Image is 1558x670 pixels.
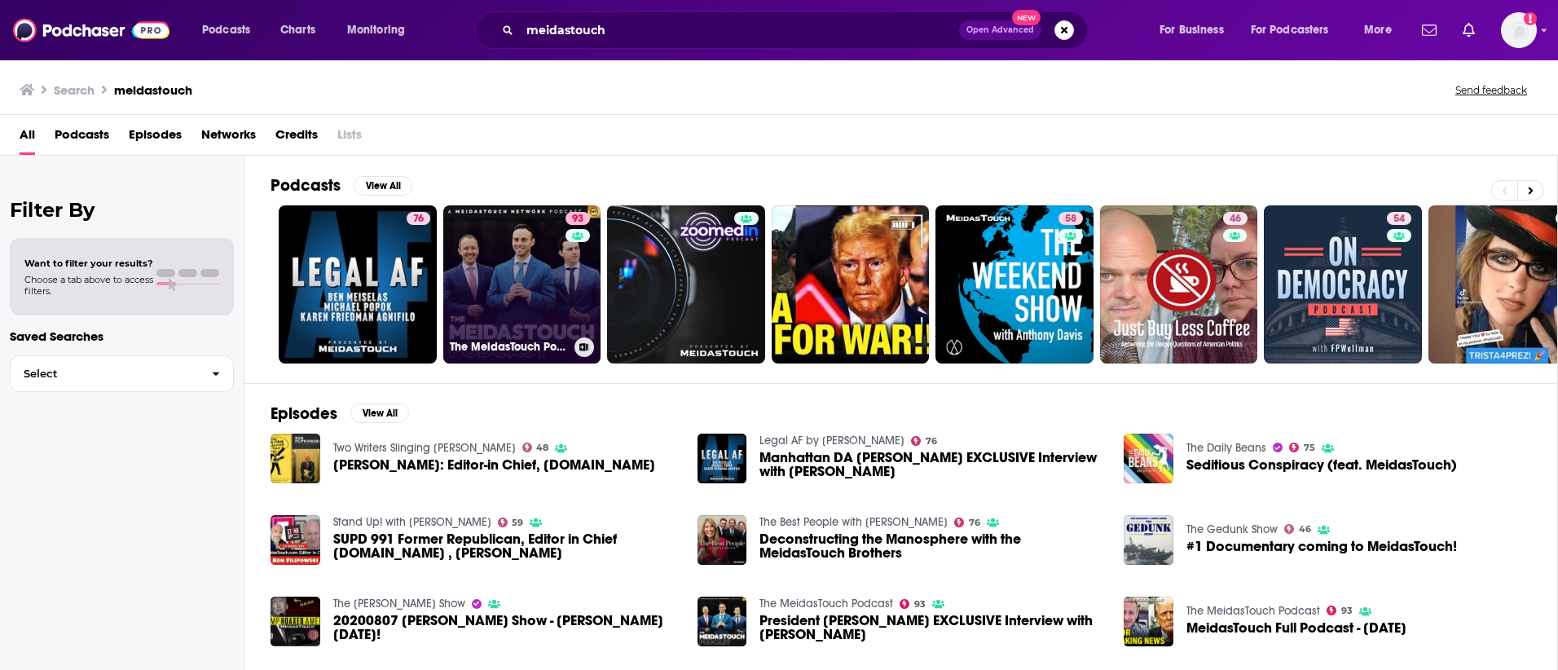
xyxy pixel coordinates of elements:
img: President Biden EXCLUSIVE Interview with MeidasTouch [698,597,747,646]
img: User Profile [1501,12,1537,48]
p: Saved Searches [10,328,234,344]
a: 76 [954,518,980,527]
span: 46 [1230,211,1241,227]
span: 76 [926,438,937,445]
span: For Podcasters [1251,19,1329,42]
a: 76 [911,436,937,446]
span: 46 [1299,526,1311,533]
button: Show profile menu [1501,12,1537,48]
a: Podcasts [55,121,109,155]
span: More [1364,19,1392,42]
a: 93 [900,599,926,609]
h3: Search [54,82,95,98]
a: The MeidasTouch Podcast [759,597,893,610]
span: 20200807 [PERSON_NAME] Show - [PERSON_NAME] [DATE]! [333,614,678,641]
a: SUPD 991 Former Republican, Editor in Chief MeidasTouch.com , Ron Filipkowski [333,532,678,560]
a: 75 [1289,443,1315,452]
a: 54 [1387,212,1411,225]
a: 46 [1223,212,1248,225]
span: Deconstructing the Manosphere with the MeidasTouch Brothers [759,532,1104,560]
img: #1 Documentary coming to MeidasTouch! [1124,515,1173,565]
button: Select [10,355,234,392]
a: MeidasTouch Full Podcast - 9/12/2025 [1124,597,1173,646]
a: 46 [1284,524,1311,534]
span: 76 [969,519,980,527]
h2: Podcasts [271,175,341,196]
img: 20200807 Nicole Sandler Show - MeidasTouch Friday! [271,597,320,646]
button: open menu [1353,17,1412,43]
img: Podchaser - Follow, Share and Rate Podcasts [13,15,169,46]
a: Ron Filipowski: Editor-in Chief, MeidasTouch.com [333,458,655,472]
span: SUPD 991 Former Republican, Editor in Chief [DOMAIN_NAME] , [PERSON_NAME] [333,532,678,560]
a: President Biden EXCLUSIVE Interview with MeidasTouch [759,614,1104,641]
h3: meidastouch [114,82,192,98]
h2: Episodes [271,403,337,424]
h3: The MeidasTouch Podcast [450,340,568,354]
a: #1 Documentary coming to MeidasTouch! [1186,540,1457,553]
span: MeidasTouch Full Podcast - [DATE] [1186,621,1406,635]
span: 93 [572,211,583,227]
a: 20200807 Nicole Sandler Show - MeidasTouch Friday! [333,614,678,641]
a: 48 [522,443,549,452]
svg: Add a profile image [1524,12,1537,25]
img: Manhattan DA Alvin Bragg EXCLUSIVE Interview with MeidasTouch [698,434,747,483]
button: View All [350,403,409,423]
a: The Daily Beans [1186,441,1266,455]
span: 59 [512,519,523,527]
span: 54 [1393,211,1405,227]
span: Choose a tab above to access filters. [24,274,153,297]
input: Search podcasts, credits, & more... [520,17,959,43]
button: open menu [1240,17,1353,43]
span: For Business [1160,19,1224,42]
a: 93 [566,212,590,225]
a: 58 [935,205,1094,364]
span: 93 [1341,607,1353,615]
a: 54 [1264,205,1422,364]
span: 93 [914,601,926,608]
a: All [20,121,35,155]
span: Lists [337,121,362,155]
span: 58 [1065,211,1076,227]
a: Show notifications dropdown [1415,16,1443,44]
a: Credits [275,121,318,155]
span: Networks [201,121,256,155]
a: Stand Up! with Pete Dominick [333,515,491,529]
img: Ron Filipowski: Editor-in Chief, MeidasTouch.com [271,434,320,483]
span: New [1012,10,1041,25]
span: Podcasts [202,19,250,42]
a: Legal AF by MeidasTouch [759,434,904,447]
h2: Filter By [10,198,234,222]
a: Seditious Conspiracy (feat. MeidasTouch) [1186,458,1457,472]
span: Charts [280,19,315,42]
span: 75 [1304,444,1315,452]
div: Search podcasts, credits, & more... [491,11,1103,49]
button: open menu [191,17,271,43]
a: EpisodesView All [271,403,409,424]
span: 48 [536,444,548,452]
a: 76 [407,212,430,225]
span: [PERSON_NAME]: Editor-in Chief, [DOMAIN_NAME] [333,458,655,472]
a: Show notifications dropdown [1456,16,1481,44]
span: Want to filter your results? [24,258,153,269]
a: The Gedunk Show [1186,522,1278,536]
a: Manhattan DA Alvin Bragg EXCLUSIVE Interview with MeidasTouch [759,451,1104,478]
img: Deconstructing the Manosphere with the MeidasTouch Brothers [698,515,747,565]
span: Monitoring [347,19,405,42]
a: The Best People with Nicolle Wallace [759,515,948,529]
a: Seditious Conspiracy (feat. MeidasTouch) [1124,434,1173,483]
span: President [PERSON_NAME] EXCLUSIVE Interview with [PERSON_NAME] [759,614,1104,641]
a: The Nicole Sandler Show [333,597,465,610]
a: Episodes [129,121,182,155]
a: PodcastsView All [271,175,412,196]
a: Two Writers Slinging Yang [333,441,516,455]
